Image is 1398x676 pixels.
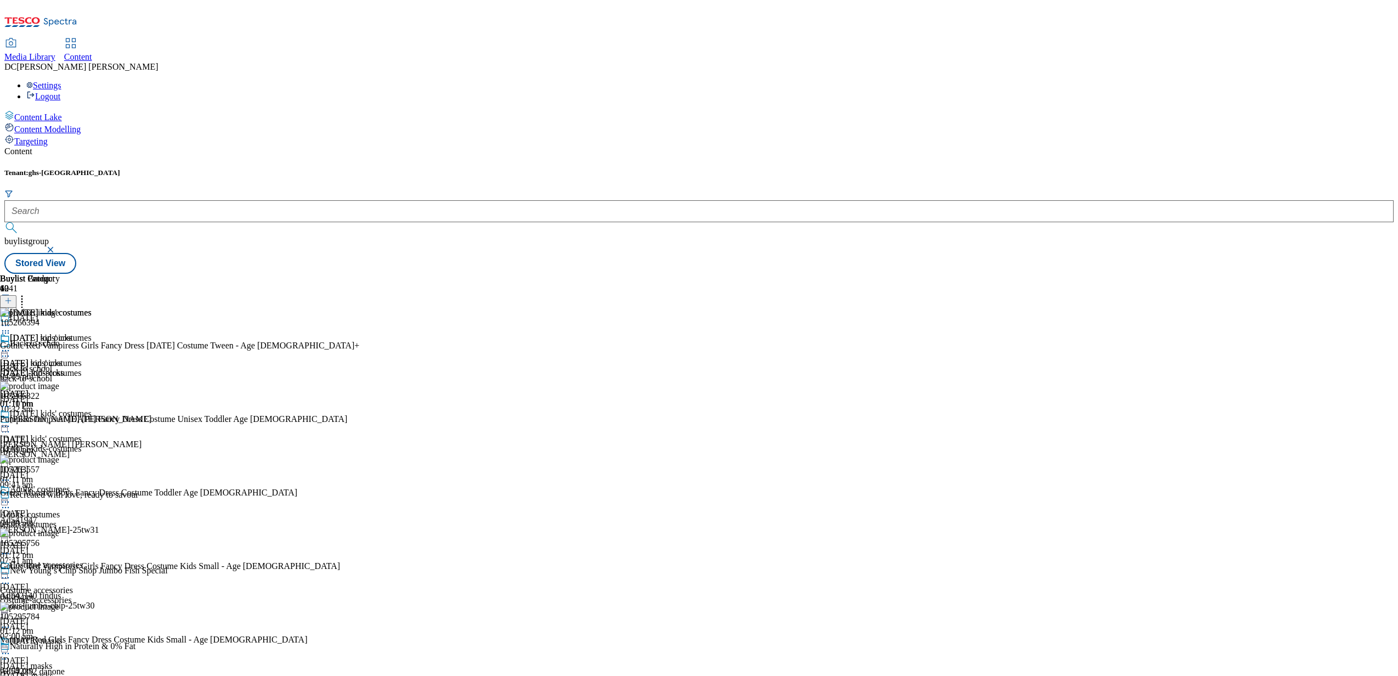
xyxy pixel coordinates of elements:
span: buylistgroup [4,236,49,246]
span: ghs-[GEOGRAPHIC_DATA] [29,168,120,177]
a: Settings [26,81,61,90]
span: Media Library [4,52,55,61]
div: Content [4,147,1394,156]
span: Content Lake [14,112,62,122]
a: Content [64,39,92,62]
a: Content Lake [4,110,1394,122]
h5: Tenant: [4,168,1394,177]
span: Targeting [14,137,48,146]
a: Content Modelling [4,122,1394,134]
a: Logout [26,92,60,101]
span: [PERSON_NAME] [PERSON_NAME] [16,62,158,71]
span: Content Modelling [14,125,81,134]
svg: Search Filters [4,189,13,198]
button: Stored View [4,253,76,274]
a: Targeting [4,134,1394,147]
span: Content [64,52,92,61]
input: Search [4,200,1394,222]
a: Media Library [4,39,55,62]
span: DC [4,62,16,71]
